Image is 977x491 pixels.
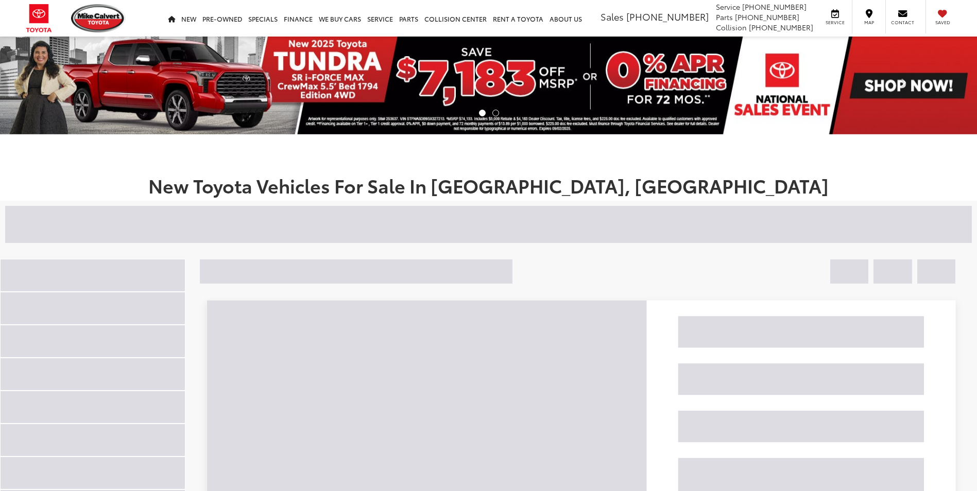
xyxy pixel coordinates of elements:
span: [PHONE_NUMBER] [749,22,813,32]
span: Contact [891,19,914,26]
img: Mike Calvert Toyota [71,4,126,32]
span: Service [824,19,847,26]
span: Sales [601,10,624,23]
span: Saved [931,19,954,26]
span: Service [716,2,740,12]
span: Map [858,19,880,26]
span: Parts [716,12,733,22]
span: Collision [716,22,747,32]
span: [PHONE_NUMBER] [742,2,807,12]
span: [PHONE_NUMBER] [735,12,799,22]
span: [PHONE_NUMBER] [626,10,709,23]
